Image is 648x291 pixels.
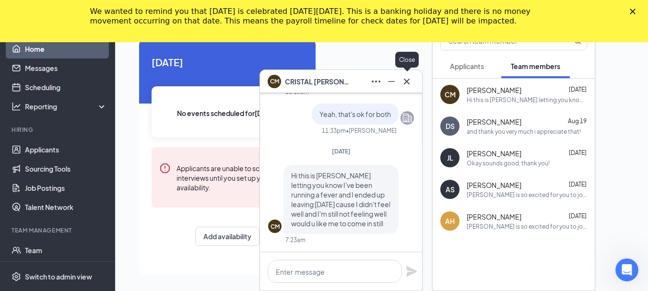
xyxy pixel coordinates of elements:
div: 7:23am [285,236,306,244]
div: CM [271,222,280,231]
div: Team Management [12,226,105,234]
span: CRISTAL [PERSON_NAME] [285,76,352,87]
div: and thank you very much i appreciate that! [467,128,581,136]
div: 11:33pm [322,127,346,135]
span: [DATE] [152,55,303,70]
a: Messages [25,58,107,78]
svg: Minimize [386,76,397,87]
svg: Analysis [12,102,21,111]
span: [PERSON_NAME] [467,180,521,190]
div: Hi this is [PERSON_NAME] letting you know I've been running a fever and I ended up leaving [DATE]... [467,96,587,104]
a: Talent Network [25,198,107,217]
div: CM [445,90,456,99]
svg: Ellipses [370,76,382,87]
div: Close [395,52,419,68]
div: AS [446,185,455,194]
div: JL [447,153,453,163]
div: [PERSON_NAME] is so excited for you to join our team! Do you know anyone else who might be intere... [467,191,587,199]
iframe: Intercom live chat [615,258,638,281]
span: [PERSON_NAME] [467,85,521,95]
span: [PERSON_NAME] [467,149,521,158]
div: We wanted to remind you that [DATE] is celebrated [DATE][DATE]. This is a banking holiday and the... [90,7,543,26]
span: Team members [511,62,560,70]
svg: Plane [406,266,417,277]
div: Close [630,9,639,14]
div: Switch to admin view [25,272,92,281]
span: No events scheduled for [DATE] . [177,108,278,118]
div: DS [446,121,455,131]
button: Ellipses [368,74,384,89]
span: [DATE] [332,148,351,155]
div: Hiring [12,126,105,134]
span: [DATE] [569,181,587,188]
a: Team [25,241,107,260]
svg: Company [401,112,413,124]
a: Applicants [25,140,107,159]
span: [DATE] [569,212,587,220]
span: [DATE] [569,86,587,93]
span: Aug 19 [568,117,587,125]
svg: Cross [401,76,412,87]
span: [PERSON_NAME] [467,212,521,221]
div: [PERSON_NAME] is so excited for you to join our team! Do you know anyone else who might be intere... [467,222,587,231]
span: • [PERSON_NAME] [346,127,397,135]
a: Sourcing Tools [25,159,107,178]
a: Scheduling [25,78,107,97]
span: [PERSON_NAME] [467,117,521,127]
div: Okay sounds good, thank you! [467,159,550,167]
a: E-Verify [25,260,107,279]
button: Add availability [195,227,259,246]
div: AH [445,216,455,226]
div: Applicants are unable to schedule interviews until you set up your availability. [177,163,295,192]
svg: Error [159,163,171,174]
button: Minimize [384,74,399,89]
span: Applicants [450,62,484,70]
a: Home [25,39,107,58]
a: Job Postings [25,178,107,198]
span: [DATE] [569,149,587,156]
span: Yeah, that's ok for both [319,110,391,118]
svg: Settings [12,272,21,281]
div: Reporting [25,102,107,111]
span: Hi this is [PERSON_NAME] letting you know I've been running a fever and I ended up leaving [DATE]... [291,171,390,228]
button: Cross [399,74,414,89]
